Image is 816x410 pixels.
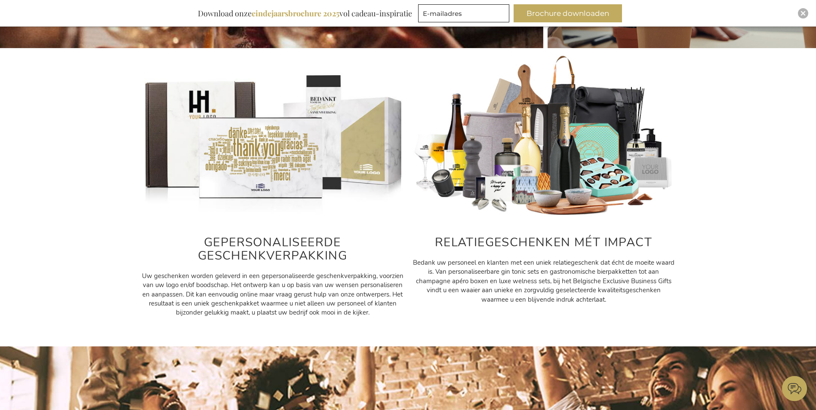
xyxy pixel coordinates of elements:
[782,376,807,401] iframe: belco-activator-frame
[142,236,404,263] h2: GEPERSONALISEERDE GESCHENKVERPAKKING
[418,4,512,25] form: marketing offers and promotions
[514,4,622,22] button: Brochure downloaden
[194,4,416,22] div: Download onze vol cadeau-inspiratie
[801,11,806,16] img: Close
[252,8,339,18] b: eindejaarsbrochure 2025
[142,272,403,317] span: Uw geschenken worden geleverd in een gepersonaliseerde geschenkverpakking, voorzien van uw logo e...
[798,8,808,18] div: Close
[413,236,675,249] h2: RELATIEGESCHENKEN MÉT IMPACT
[413,55,675,218] img: Gepersonaliseerde relatiegeschenken voor personeel en klanten
[142,55,404,218] img: Gepersonaliseerde relatiegeschenken voor personeel en klanten
[418,4,509,22] input: E-mailadres
[413,258,674,304] span: Bedank uw personeel en klanten met een uniek relatiegeschenk dat écht de moeite waard is. Van per...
